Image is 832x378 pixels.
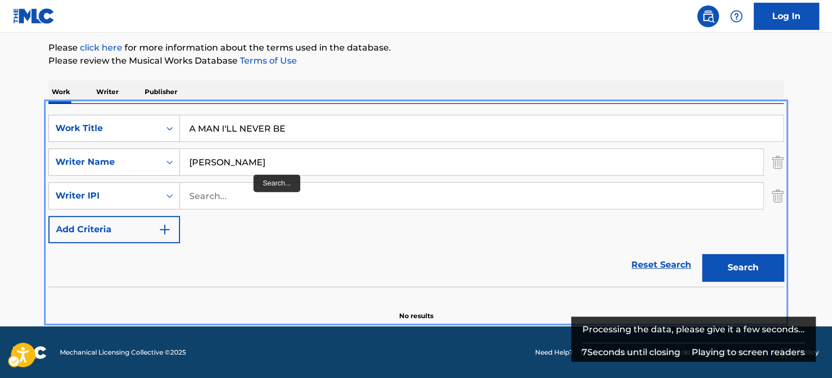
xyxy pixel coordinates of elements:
[55,122,153,135] div: Work Title
[13,8,55,24] img: MLC Logo
[48,54,784,67] p: Please review the Musical Works Database
[180,149,763,175] input: Search...
[772,182,784,209] img: Delete Criterion
[626,253,697,277] a: Reset Search
[48,115,784,287] form: Search Form
[158,223,171,236] img: 9d2ae6d4665cec9f34b9.svg
[48,41,784,54] p: Please for more information about the terms used in the database.
[180,183,763,209] input: Search...
[48,80,73,103] p: Work
[93,80,122,103] p: Writer
[55,189,153,202] div: Writer IPI
[772,148,784,176] img: Delete Criterion
[48,216,180,243] button: Add Criteria
[55,156,153,169] div: Writer Name
[702,254,784,281] button: Search
[141,80,181,103] p: Publisher
[160,115,179,141] div: On
[730,10,743,23] img: help
[238,55,297,66] a: Terms of Use
[754,3,819,30] a: Log In
[582,347,587,357] span: 7
[60,348,186,357] span: Mechanical Licensing Collective © 2025
[399,298,433,321] p: No results
[80,42,122,53] a: click here
[701,10,715,23] img: search
[180,115,783,141] input: Search...
[13,346,47,359] img: logo
[582,317,805,343] div: Processing the data, please give it a few seconds...
[535,348,573,357] a: Need Help?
